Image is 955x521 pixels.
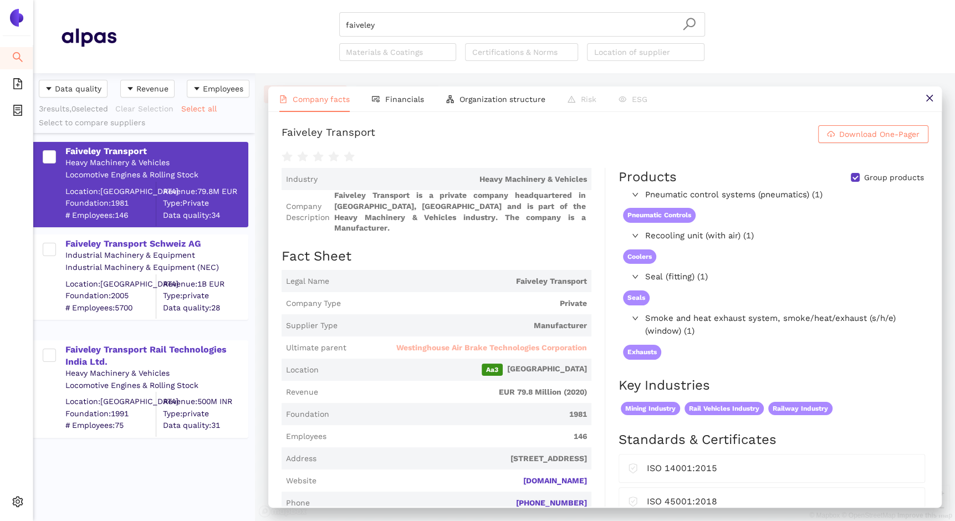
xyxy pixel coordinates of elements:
span: [GEOGRAPHIC_DATA] [323,364,587,376]
button: caret-downEmployees [187,80,249,98]
div: Heavy Machinery & Vehicles [65,157,247,168]
div: Revenue: 500M INR [163,396,247,407]
span: search [12,48,23,70]
span: Download One-Pager [839,128,920,140]
span: Risk [581,95,596,104]
div: Seal (fitting) (1) [619,268,927,286]
span: Data quality: 34 [163,210,247,221]
span: Aa3 [482,364,503,376]
div: Faiveley Transport Rail Technologies India Ltd. [65,344,247,369]
span: right [632,232,639,239]
span: Select all [181,103,217,115]
div: Heavy Machinery & Vehicles [65,368,247,379]
span: Type: private [163,290,247,302]
div: Products [619,168,677,187]
span: Employees [286,431,326,442]
span: Type: Private [163,198,247,209]
span: Revenue [136,83,168,95]
span: Website [286,476,316,487]
span: Company Description [286,201,330,223]
span: Foundation [286,409,329,420]
div: Faiveley Transport [282,125,375,143]
span: Company facts [293,95,350,104]
div: Revenue: 79.8M EUR [163,186,247,197]
span: Industry [286,174,318,185]
span: file-add [12,74,23,96]
span: apartment [446,95,454,103]
span: Heavy Machinery & Vehicles [322,174,587,185]
span: Foundation: 1991 [65,408,156,419]
span: # Employees: 5700 [65,302,156,313]
div: Location: [GEOGRAPHIC_DATA] [65,186,156,197]
h2: Fact Sheet [282,247,591,266]
span: star [297,151,308,162]
span: caret-down [126,85,134,94]
div: Location: [GEOGRAPHIC_DATA] [65,396,156,407]
span: star [313,151,324,162]
span: Private [345,298,587,309]
span: Recooling unit (with air) (1) [645,229,923,243]
button: caret-downData quality [39,80,108,98]
span: Seals [623,290,650,305]
span: 146 [331,431,587,442]
div: Faiveley Transport [65,145,247,157]
span: Seal (fitting) (1) [645,270,923,284]
span: safety-certificate [628,494,638,507]
div: Industrial Machinery & Equipment [65,250,247,261]
div: ISO 45001:2018 [647,494,916,508]
span: Group products [860,172,928,183]
span: Pneumatic Controls [623,208,696,223]
span: cloud-download [827,130,835,139]
button: caret-downRevenue [120,80,175,98]
div: Locomotive Engines & Rolling Stock [65,170,247,181]
span: Company Type [286,298,341,309]
span: 1981 [334,409,587,420]
span: fund-view [372,95,380,103]
span: Rail Vehicles Industry [685,402,764,416]
span: Exhausts [623,345,661,360]
button: Select all [181,100,224,118]
span: search [682,17,696,31]
span: Supplier Type [286,320,338,331]
span: Data quality: 31 [163,420,247,431]
button: close [917,86,942,111]
span: Financials [385,95,424,104]
span: Address [286,453,316,464]
button: Clear Selection [115,100,181,118]
div: Revenue: 1B EUR [163,278,247,289]
span: Coolers [623,249,656,264]
div: Industrial Machinery & Equipment (NEC) [65,262,247,273]
h2: Standards & Certificates [619,431,928,450]
span: safety-certificate [628,461,638,473]
span: EUR 79.8 Million (2020) [323,387,587,398]
span: eye [619,95,626,103]
span: caret-down [45,85,53,94]
div: Pneumatic control systems (pneumatics) (1) [619,186,927,204]
span: Type: private [163,408,247,419]
div: Smoke and heat exhaust system, smoke/heat/exhaust (s/h/e) (window) (1) [619,310,927,340]
span: Data quality: 28 [163,302,247,313]
span: Ultimate parent [286,343,346,354]
span: Phone [286,498,310,509]
span: caret-down [193,85,201,94]
span: file-text [279,95,287,103]
button: cloud-downloadDownload One-Pager [818,125,928,143]
span: Mining Industry [621,402,680,416]
span: right [632,273,639,280]
span: Employees [203,83,243,95]
span: ESG [632,95,647,104]
span: Foundation: 1981 [65,198,156,209]
span: close [925,94,934,103]
span: right [632,315,639,321]
span: Smoke and heat exhaust system, smoke/heat/exhaust (s/h/e) (window) (1) [645,312,923,338]
div: Select to compare suppliers [39,118,249,129]
span: Manufacturer [342,320,587,331]
img: Logo [8,9,25,27]
span: star [282,151,293,162]
span: warning [568,95,575,103]
div: Locomotive Engines & Rolling Stock [65,380,247,391]
span: Faiveley Transport [334,276,587,287]
div: Location: [GEOGRAPHIC_DATA] [65,278,156,289]
span: right [632,191,639,198]
div: Recooling unit (with air) (1) [619,227,927,245]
